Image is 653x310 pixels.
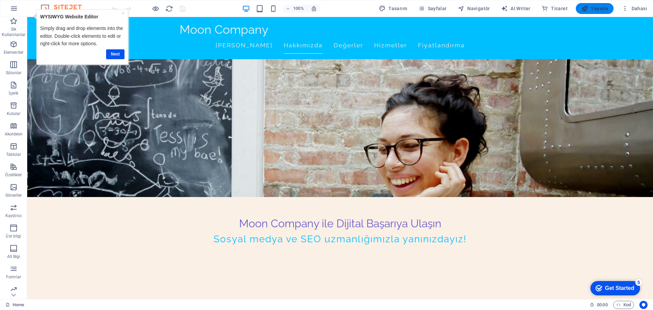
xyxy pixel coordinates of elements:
[5,131,23,137] p: Akordeon
[39,4,90,13] img: Editor Logo
[9,15,93,38] p: Simply drag and drop elements into the editor. Double-click elements to edit or right-click for m...
[576,3,614,14] button: Yayınla
[616,301,631,309] span: Kod
[90,0,93,8] div: Close tooltip
[5,172,22,178] p: Özellikler
[90,1,93,7] a: ×
[622,5,647,12] span: Dahası
[619,3,650,14] button: Dahası
[20,7,49,14] div: Get Started
[541,5,568,12] span: Ticaret
[5,193,22,198] p: Görseller
[581,5,608,12] span: Yayınla
[75,40,93,50] a: Next
[293,4,304,13] h6: 100%
[501,5,531,12] span: AI Writer
[7,111,21,116] p: Kutular
[165,5,173,13] i: Sayfayı yeniden yükleyin
[9,5,67,10] strong: WYSIWYG Website Editor
[5,3,55,18] div: Get Started 5 items remaining, 0% complete
[283,4,307,13] button: 100%
[311,5,317,12] i: Yeniden boyutlandırmada yakınlaştırma düzeyini seçilen cihaza uyacak şekilde otomatik olarak ayarla.
[418,5,447,12] span: Sayfalar
[613,301,634,309] button: Kod
[458,5,490,12] span: Navigatör
[539,3,570,14] button: Ticaret
[50,1,57,8] div: 5
[6,274,21,280] p: Formlar
[5,301,24,309] a: Seçimi iptal etmek için tıkla. Sayfaları açmak için çift tıkla
[165,4,173,13] button: reload
[602,302,603,307] span: :
[379,5,407,12] span: Tasarım
[639,301,648,309] button: Usercentrics
[5,213,22,218] p: Kaydırıcı
[7,254,20,259] p: Alt Bigi
[6,233,21,239] p: Üst bilgi
[498,3,533,14] button: AI Writer
[590,301,608,309] h6: Oturum süresi
[6,70,22,76] p: Sütunlar
[597,301,607,309] span: 00 00
[9,91,18,96] p: İçerik
[415,3,450,14] button: Sayfalar
[455,3,493,14] button: Navigatör
[6,152,21,157] p: Tablolar
[4,50,23,55] p: Elementler
[376,3,410,14] button: Tasarım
